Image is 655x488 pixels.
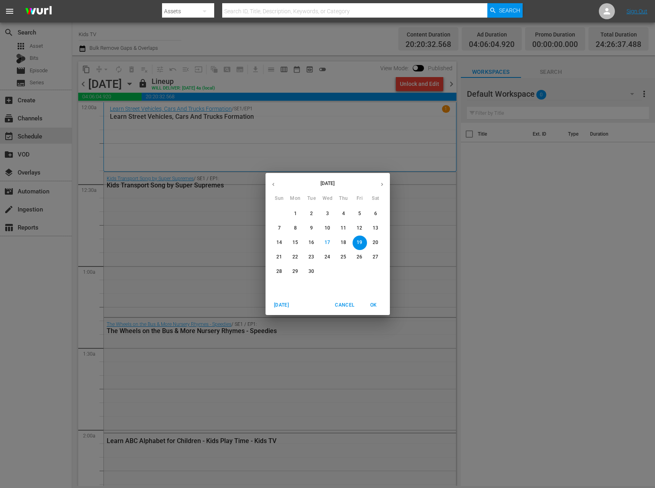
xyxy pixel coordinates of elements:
button: Cancel [332,299,357,312]
p: 24 [324,254,330,260]
p: 1 [294,210,297,217]
p: 12 [357,225,362,232]
button: 4 [337,207,351,221]
p: 7 [278,225,281,232]
button: 8 [288,221,303,236]
p: 21 [276,254,282,260]
p: 14 [276,239,282,246]
span: Cancel [335,301,354,309]
button: 11 [337,221,351,236]
button: 17 [320,236,335,250]
button: 13 [369,221,383,236]
button: 25 [337,250,351,264]
button: 7 [272,221,287,236]
span: Thu [337,195,351,203]
span: Fri [353,195,367,203]
p: 20 [373,239,378,246]
p: 3 [326,210,329,217]
button: 22 [288,250,303,264]
p: 22 [292,254,298,260]
span: Tue [304,195,319,203]
button: 1 [288,207,303,221]
button: 3 [320,207,335,221]
p: 9 [310,225,313,232]
p: 10 [324,225,330,232]
button: 28 [272,264,287,279]
p: 19 [357,239,362,246]
span: Mon [288,195,303,203]
p: 4 [342,210,345,217]
p: 27 [373,254,378,260]
p: 28 [276,268,282,275]
button: 30 [304,264,319,279]
button: 2 [304,207,319,221]
p: 26 [357,254,362,260]
p: 8 [294,225,297,232]
button: 19 [353,236,367,250]
button: 20 [369,236,383,250]
span: [DATE] [272,301,291,309]
button: 15 [288,236,303,250]
button: 24 [320,250,335,264]
button: 6 [369,207,383,221]
p: 16 [308,239,314,246]
button: 5 [353,207,367,221]
p: 5 [358,210,361,217]
p: 6 [374,210,377,217]
button: OK [361,299,387,312]
p: 25 [341,254,346,260]
img: ans4CAIJ8jUAAAAAAAAAAAAAAAAAAAAAAAAgQb4GAAAAAAAAAAAAAAAAAAAAAAAAJMjXAAAAAAAAAAAAAAAAAAAAAAAAgAT5G... [19,2,58,21]
p: [DATE] [281,180,374,187]
button: 29 [288,264,303,279]
button: 27 [369,250,383,264]
span: Sun [272,195,287,203]
button: 10 [320,221,335,236]
button: 26 [353,250,367,264]
p: 15 [292,239,298,246]
button: 16 [304,236,319,250]
p: 23 [308,254,314,260]
button: 23 [304,250,319,264]
span: Search [499,3,520,18]
span: menu [5,6,14,16]
button: 14 [272,236,287,250]
p: 13 [373,225,378,232]
p: 18 [341,239,346,246]
p: 2 [310,210,313,217]
button: 12 [353,221,367,236]
span: Sat [369,195,383,203]
button: 21 [272,250,287,264]
button: 9 [304,221,319,236]
p: 29 [292,268,298,275]
span: Wed [320,195,335,203]
p: 30 [308,268,314,275]
a: Sign Out [627,8,647,14]
span: OK [364,301,383,309]
p: 17 [324,239,330,246]
button: [DATE] [269,299,294,312]
button: 18 [337,236,351,250]
p: 11 [341,225,346,232]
